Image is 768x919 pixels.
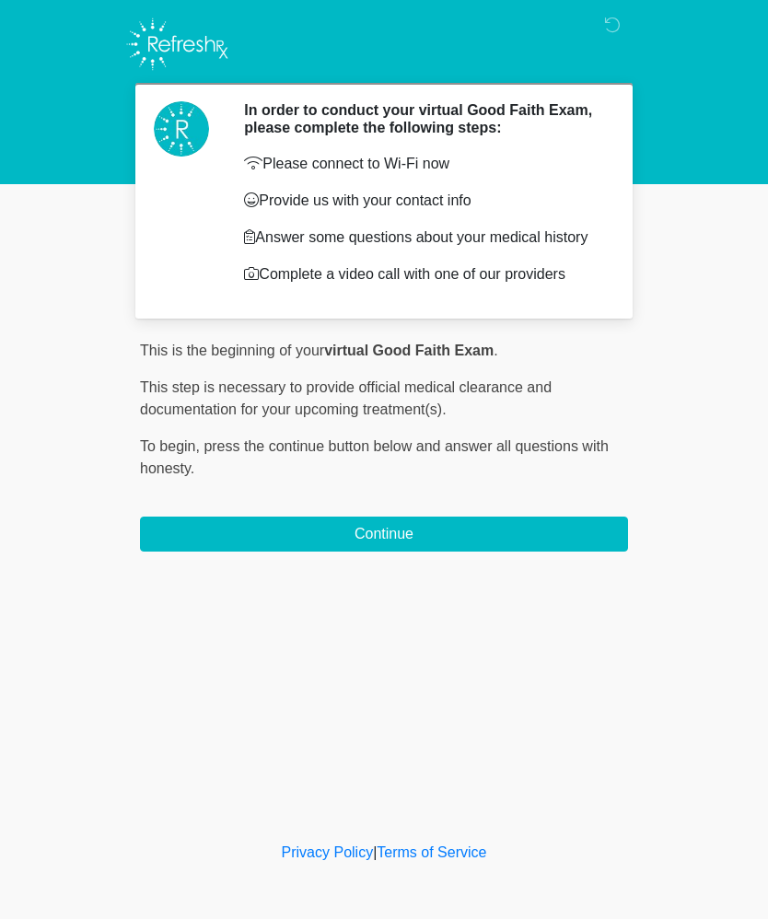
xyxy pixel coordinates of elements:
[140,438,609,476] span: press the continue button below and answer all questions with honesty.
[122,14,233,75] img: Refresh RX Logo
[244,153,600,175] p: Please connect to Wi-Fi now
[244,263,600,285] p: Complete a video call with one of our providers
[244,190,600,212] p: Provide us with your contact info
[494,343,497,358] span: .
[154,101,209,157] img: Agent Avatar
[140,438,204,454] span: To begin,
[140,517,628,552] button: Continue
[140,343,324,358] span: This is the beginning of your
[373,844,377,860] a: |
[282,844,374,860] a: Privacy Policy
[324,343,494,358] strong: virtual Good Faith Exam
[140,379,552,417] span: This step is necessary to provide official medical clearance and documentation for your upcoming ...
[377,844,486,860] a: Terms of Service
[244,227,600,249] p: Answer some questions about your medical history
[244,101,600,136] h2: In order to conduct your virtual Good Faith Exam, please complete the following steps:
